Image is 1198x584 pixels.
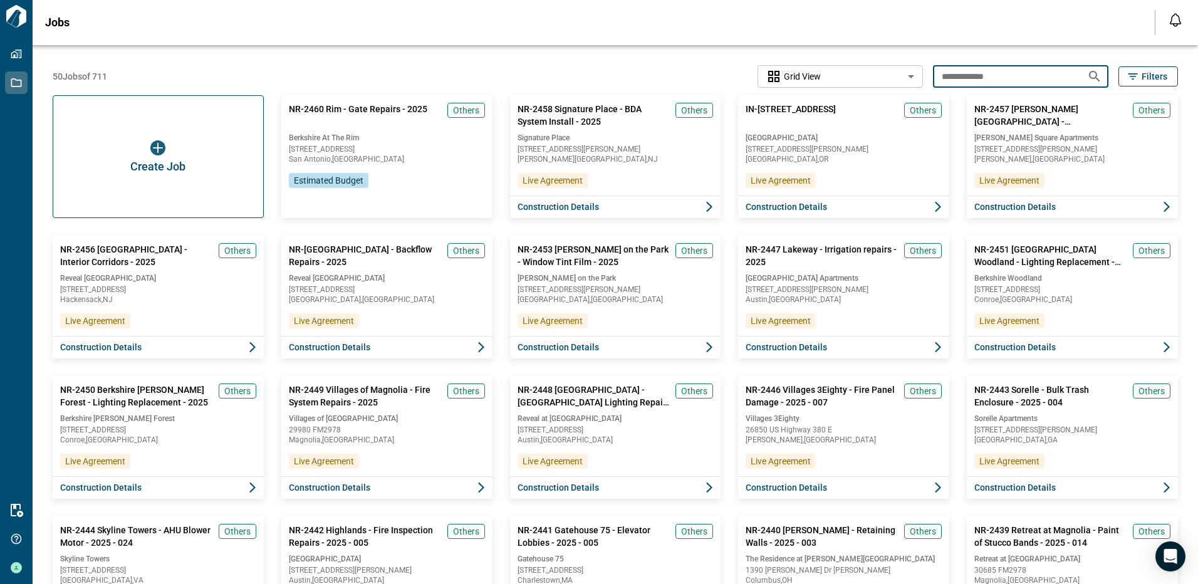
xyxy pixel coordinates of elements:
span: Others [681,104,707,117]
span: Live Agreement [751,455,811,467]
span: NR-2450 Berkshire [PERSON_NAME] Forest - Lighting Replacement - 2025 [60,383,214,409]
span: Others [453,244,479,257]
button: Construction Details [53,336,264,358]
button: Construction Details [281,476,492,499]
span: NR-2457 [PERSON_NAME][GEOGRAPHIC_DATA] - [GEOGRAPHIC_DATA] - 2025 [974,103,1128,128]
span: Others [1138,525,1165,538]
span: Live Agreement [979,174,1039,187]
span: [STREET_ADDRESS][PERSON_NAME] [518,145,714,153]
span: NR-2456 [GEOGRAPHIC_DATA] - Interior Corridors - 2025 [60,243,214,268]
div: Open Intercom Messenger [1155,541,1185,571]
button: Open notification feed [1165,10,1185,30]
span: Berkshire [PERSON_NAME] Forest [60,414,256,424]
span: NR-2444 Skyline Towers - AHU Blower Motor - 2025 - 024 [60,524,214,549]
span: NR-2458 Signature Place - BDA System Install - 2025 [518,103,671,128]
span: 30685 FM2978 [974,566,1170,574]
span: Hackensack , NJ [60,296,256,303]
span: Others [453,525,479,538]
span: The Residence at [PERSON_NAME][GEOGRAPHIC_DATA] [746,554,942,564]
span: Berkshire At The Rim [289,133,485,143]
span: [PERSON_NAME] , [GEOGRAPHIC_DATA] [974,155,1170,163]
span: [GEOGRAPHIC_DATA] , OR [746,155,942,163]
span: Retreat at [GEOGRAPHIC_DATA] [974,554,1170,564]
span: NR-2443 Sorelle - Bulk Trash Enclosure - 2025 - 004 [974,383,1128,409]
span: [GEOGRAPHIC_DATA] [289,554,485,564]
span: Construction Details [746,201,827,213]
span: [STREET_ADDRESS] [60,426,256,434]
span: Signature Place [518,133,714,143]
img: icon button [150,140,165,155]
span: Live Agreement [294,315,354,327]
span: [STREET_ADDRESS] [289,286,485,293]
span: Charlestown , MA [518,576,714,584]
span: Construction Details [518,341,599,353]
span: Live Agreement [294,455,354,467]
span: [GEOGRAPHIC_DATA] , VA [60,576,256,584]
span: Others [453,104,479,117]
span: Reveal [GEOGRAPHIC_DATA] [60,273,256,283]
span: [STREET_ADDRESS] [974,286,1170,293]
span: Magnolia , [GEOGRAPHIC_DATA] [289,436,485,444]
span: [STREET_ADDRESS] [289,145,485,153]
span: Villages 3Eighty [746,414,942,424]
span: Construction Details [746,481,827,494]
span: [PERSON_NAME] Square Apartments [974,133,1170,143]
div: Without label [758,64,923,90]
span: Gatehouse 75 [518,554,714,564]
span: Construction Details [289,341,370,353]
span: NR-2440 [PERSON_NAME] - Retaining Walls - 2025 - 003 [746,524,899,549]
button: Construction Details [967,336,1178,358]
span: Live Agreement [523,315,583,327]
span: Conroe , [GEOGRAPHIC_DATA] [974,296,1170,303]
span: [PERSON_NAME] on the Park [518,273,714,283]
span: Others [1138,104,1165,117]
span: Others [224,244,251,257]
span: Others [224,525,251,538]
span: NR-2439 Retreat at Magnolia - Paint of Stucco Bands - 2025 - 014 [974,524,1128,549]
span: NR-2453 [PERSON_NAME] on the Park - Window Tint Film - 2025 [518,243,671,268]
span: Live Agreement [979,315,1039,327]
span: Others [681,385,707,397]
span: Berkshire Woodland [974,273,1170,283]
span: 50 Jobs of 711 [53,70,107,83]
span: NR-[GEOGRAPHIC_DATA] - Backflow Repairs - 2025 [289,243,442,268]
span: Construction Details [518,481,599,494]
span: [STREET_ADDRESS] [60,286,256,293]
span: Construction Details [518,201,599,213]
span: Live Agreement [523,455,583,467]
span: Jobs [45,16,70,29]
span: NR-2442 Highlands - Fire Inspection Repairs - 2025 - 005 [289,524,442,549]
span: Others [910,104,936,117]
span: Others [224,385,251,397]
button: Construction Details [738,336,949,358]
span: 26850 US Highway 380 E [746,426,942,434]
span: Construction Details [746,341,827,353]
span: Austin , [GEOGRAPHIC_DATA] [289,576,485,584]
button: Construction Details [967,476,1178,499]
span: Construction Details [60,341,142,353]
button: Construction Details [281,336,492,358]
span: IN-[STREET_ADDRESS] [746,103,836,128]
span: Filters [1142,70,1167,83]
span: [GEOGRAPHIC_DATA] [746,133,942,143]
span: Columbus , OH [746,576,942,584]
span: [STREET_ADDRESS][PERSON_NAME] [746,286,942,293]
span: Sorelle Apartments [974,414,1170,424]
span: [GEOGRAPHIC_DATA] , GA [974,436,1170,444]
span: Construction Details [60,481,142,494]
span: Live Agreement [523,174,583,187]
span: [STREET_ADDRESS][PERSON_NAME] [289,566,485,574]
span: [STREET_ADDRESS] [518,566,714,574]
span: Reveal [GEOGRAPHIC_DATA] [289,273,485,283]
span: Reveal at [GEOGRAPHIC_DATA] [518,414,714,424]
span: Create Job [130,160,185,173]
span: Live Agreement [979,455,1039,467]
span: NR-2446 Villages 3Eighty - Fire Panel Damage - 2025 - 007 [746,383,899,409]
span: [STREET_ADDRESS] [518,426,714,434]
span: Live Agreement [751,315,811,327]
span: Others [1138,385,1165,397]
span: NR-2447 Lakeway - Irrigation repairs - 2025 [746,243,899,268]
button: Construction Details [738,476,949,499]
span: Construction Details [974,481,1056,494]
span: 1390 [PERSON_NAME] Dr [PERSON_NAME] [746,566,942,574]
